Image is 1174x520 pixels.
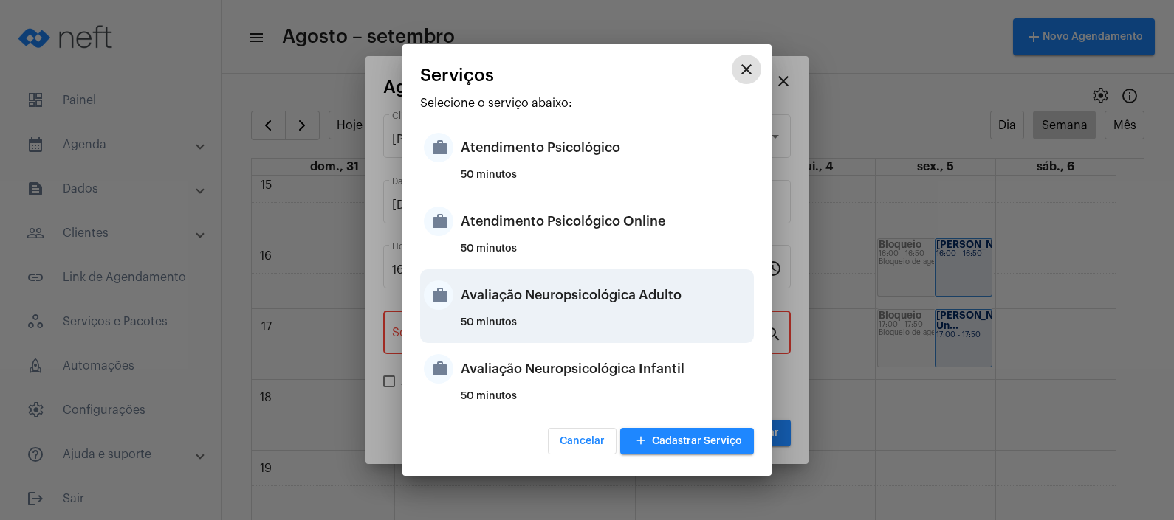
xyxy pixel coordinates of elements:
[420,97,754,110] p: Selecione o serviço abaixo:
[632,436,742,446] span: Cadastrar Serviço
[461,317,750,339] div: 50 minutos
[420,66,494,85] span: Serviços
[461,391,750,413] div: 50 minutos
[548,428,617,454] button: Cancelar
[461,347,750,391] div: Avaliação Neuropsicológica Infantil
[461,273,750,317] div: Avaliação Neuropsicológica Adulto
[461,199,750,243] div: Atendimento Psicológico Online
[632,431,650,451] mat-icon: add
[424,207,453,236] mat-icon: work
[560,436,605,446] span: Cancelar
[461,170,750,192] div: 50 minutos
[424,280,453,310] mat-icon: work
[461,243,750,266] div: 50 minutos
[620,428,754,454] button: Cadastrar Serviço
[424,354,453,384] mat-icon: work
[738,60,755,78] mat-icon: close
[424,133,453,162] mat-icon: work
[461,125,750,170] div: Atendimento Psicológico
